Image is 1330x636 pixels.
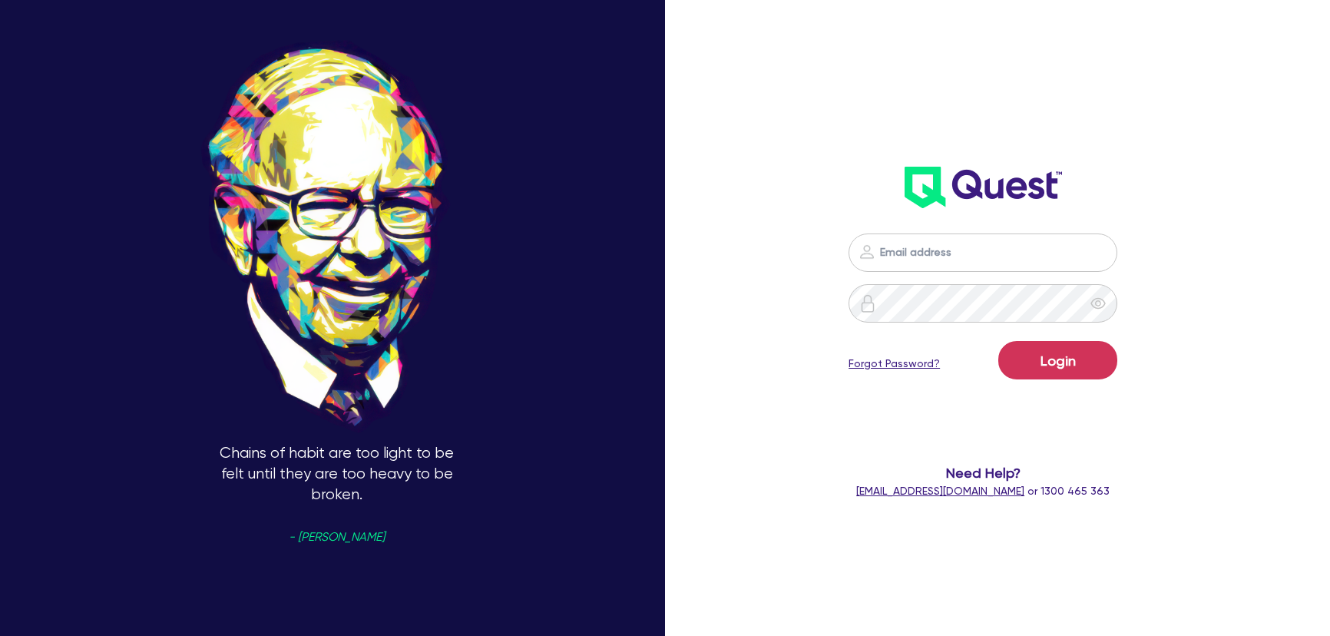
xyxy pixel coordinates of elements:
a: Forgot Password? [849,356,940,372]
img: icon-password [858,243,876,261]
span: or 1300 465 363 [856,485,1110,497]
span: eye [1090,296,1106,311]
a: [EMAIL_ADDRESS][DOMAIN_NAME] [856,485,1024,497]
button: Login [998,341,1117,379]
span: - [PERSON_NAME] [289,532,385,543]
span: Need Help? [807,462,1159,483]
input: Email address [849,234,1117,272]
img: icon-password [859,294,877,313]
img: wH2k97JdezQIQAAAABJRU5ErkJggg== [905,167,1062,208]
